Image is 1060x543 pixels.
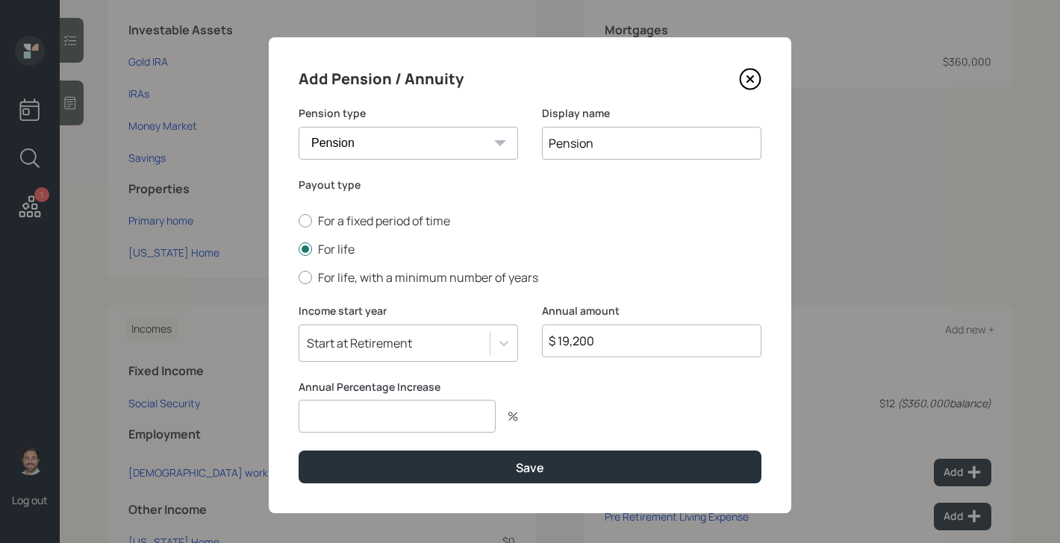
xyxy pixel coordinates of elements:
button: Save [299,451,761,483]
label: Payout type [299,178,761,192]
label: Pension type [299,106,518,121]
div: % [496,410,518,422]
label: Income start year [299,304,518,318]
label: Annual Percentage Increase [299,380,518,395]
h4: Add Pension / Annuity [299,67,464,91]
label: For life, with a minimum number of years [299,269,761,286]
label: Display name [542,106,761,121]
label: Annual amount [542,304,761,318]
label: For a fixed period of time [299,213,761,229]
div: Start at Retirement [307,335,412,351]
div: Save [516,459,544,476]
label: For life [299,241,761,257]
